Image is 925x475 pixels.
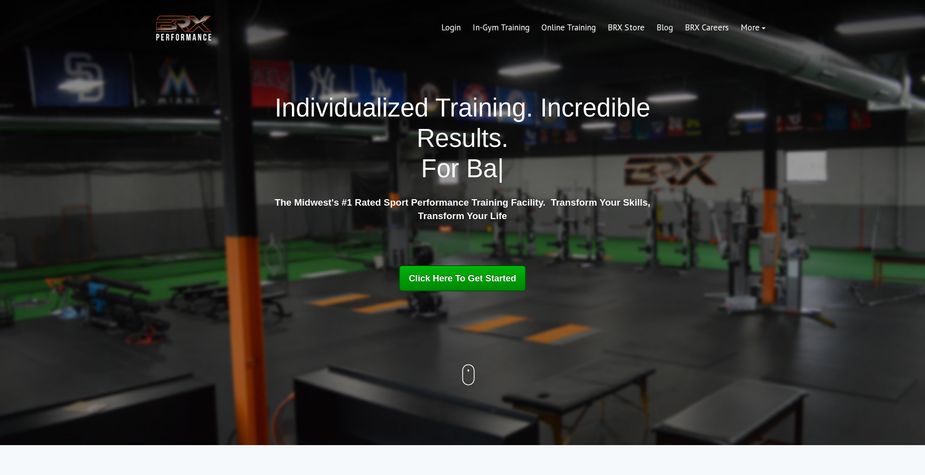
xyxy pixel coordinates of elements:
[409,273,517,283] span: Click Here To Get Started
[679,16,735,40] a: BRX Careers
[435,16,772,40] div: Navigation Menu
[435,16,467,40] a: Login
[651,16,679,40] a: Blog
[535,16,602,40] a: Online Training
[271,93,655,184] h1: Individualized Training. Incredible Results.
[274,197,650,221] strong: The Midwest's #1 Rated Sport Performance Training Facility. Transform Your Skills, Transform Your...
[399,265,527,291] a: Click Here To Get Started
[154,13,214,43] img: BRX Transparent Logo-2
[467,16,535,40] a: In-Gym Training
[421,154,497,183] span: For Ba
[497,154,504,183] span: |
[602,16,651,40] a: BRX Store
[735,16,772,40] a: More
